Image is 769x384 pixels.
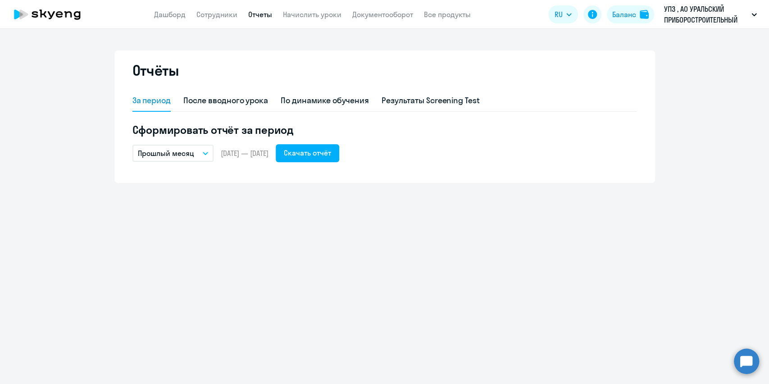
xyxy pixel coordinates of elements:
h5: Сформировать отчёт за период [132,123,637,137]
button: Скачать отчёт [276,144,339,162]
a: Отчеты [248,10,272,19]
div: Скачать отчёт [284,147,331,158]
div: За период [132,95,171,106]
a: Документооборот [352,10,413,19]
div: По динамике обучения [281,95,369,106]
a: Начислить уроки [283,10,341,19]
div: Баланс [612,9,636,20]
button: УПЗ , АО УРАЛЬСКИЙ ПРИБОРОСТРОИТЕЛЬНЫЙ ЗАВОД, АО, Предоплата [660,4,761,25]
a: Все продукты [424,10,471,19]
h2: Отчёты [132,61,179,79]
a: Сотрудники [196,10,237,19]
p: УПЗ , АО УРАЛЬСКИЙ ПРИБОРОСТРОИТЕЛЬНЫЙ ЗАВОД, АО, Предоплата [664,4,748,25]
div: Результаты Screening Test [382,95,480,106]
img: balance [640,10,649,19]
button: RU [548,5,578,23]
p: Прошлый месяц [138,148,194,159]
a: Дашборд [154,10,186,19]
span: RU [555,9,563,20]
button: Балансbalance [607,5,654,23]
button: Прошлый месяц [132,145,214,162]
div: После вводного урока [183,95,268,106]
span: [DATE] — [DATE] [221,148,268,158]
